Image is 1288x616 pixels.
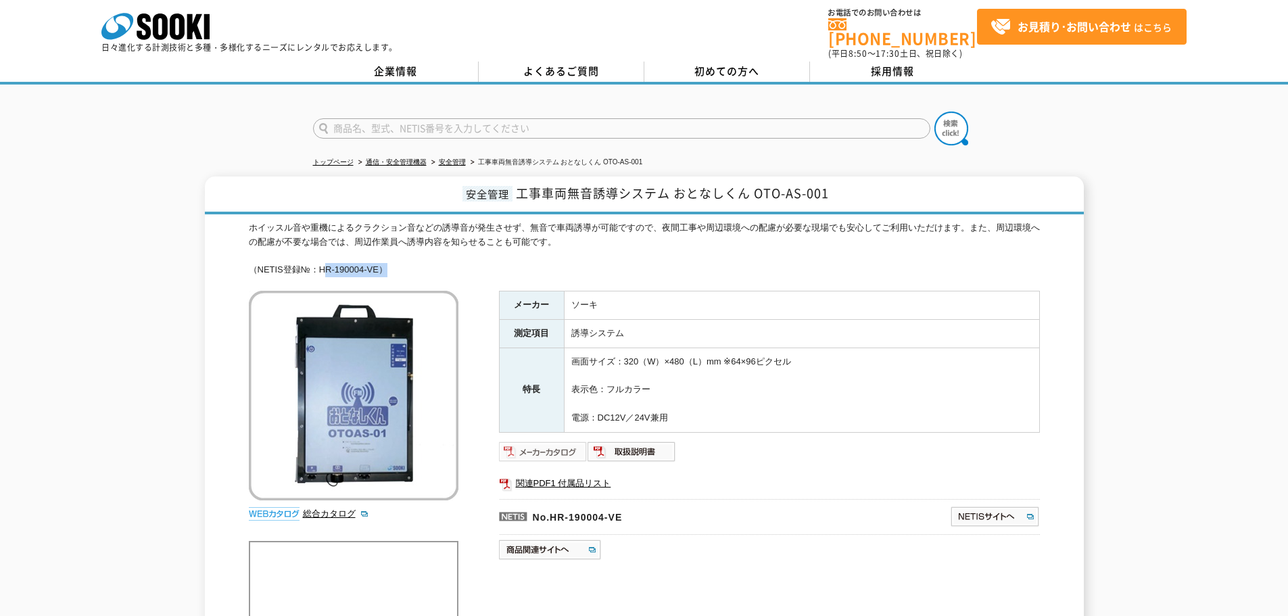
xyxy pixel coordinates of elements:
[564,291,1039,320] td: ソーキ
[1018,18,1131,34] strong: お見積り･お問い合わせ
[313,118,930,139] input: 商品名、型式、NETIS番号を入力してください
[991,17,1172,37] span: はこちら
[499,348,564,432] th: 特長
[588,450,676,460] a: 取扱説明書
[499,441,588,463] img: メーカーカタログ
[876,47,900,60] span: 17:30
[644,62,810,82] a: 初めての方へ
[499,475,1040,492] a: 関連PDF1 付属品リスト
[810,62,976,82] a: 採用情報
[499,499,819,531] p: No.HR-190004-VE
[516,184,829,202] span: 工事車両無音誘導システム おとなしくん OTO-AS-001
[588,441,676,463] img: 取扱説明書
[499,291,564,320] th: メーカー
[950,506,1040,527] img: NETISサイトへ
[439,158,466,166] a: 安全管理
[499,450,588,460] a: メーカーカタログ
[849,47,867,60] span: 8:50
[479,62,644,82] a: よくあるご質問
[101,43,398,51] p: 日々進化する計測技術と多種・多様化するニーズにレンタルでお応えします。
[564,348,1039,432] td: 画面サイズ：320（W）×480（L）mm ※64×96ピクセル 表示色：フルカラー 電源：DC12V／24V兼用
[694,64,759,78] span: 初めての方へ
[249,221,1040,277] div: ホイッスル音や重機によるクラクション音などの誘導音が発生させず、無音で車両誘導が可能ですので、夜間工事や周辺環境への配慮が必要な現場でも安心してご利用いただけます。また、周辺環境への配慮が不要な...
[249,507,300,521] img: webカタログ
[828,9,977,17] span: お電話でのお問い合わせは
[934,112,968,145] img: btn_search.png
[313,158,354,166] a: トップページ
[828,47,962,60] span: (平日 ～ 土日、祝日除く)
[499,319,564,348] th: 測定項目
[468,156,643,170] li: 工事車両無音誘導システム おとなしくん OTO-AS-001
[828,18,977,46] a: [PHONE_NUMBER]
[249,291,458,500] img: 工事車両無音誘導システム おとなしくん OTO-AS-001
[313,62,479,82] a: 企業情報
[462,186,512,202] span: 安全管理
[303,508,369,519] a: 総合カタログ
[977,9,1187,45] a: お見積り･お問い合わせはこちら
[366,158,427,166] a: 通信・安全管理機器
[564,319,1039,348] td: 誘導システム
[499,539,602,561] img: 商品関連サイトへ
